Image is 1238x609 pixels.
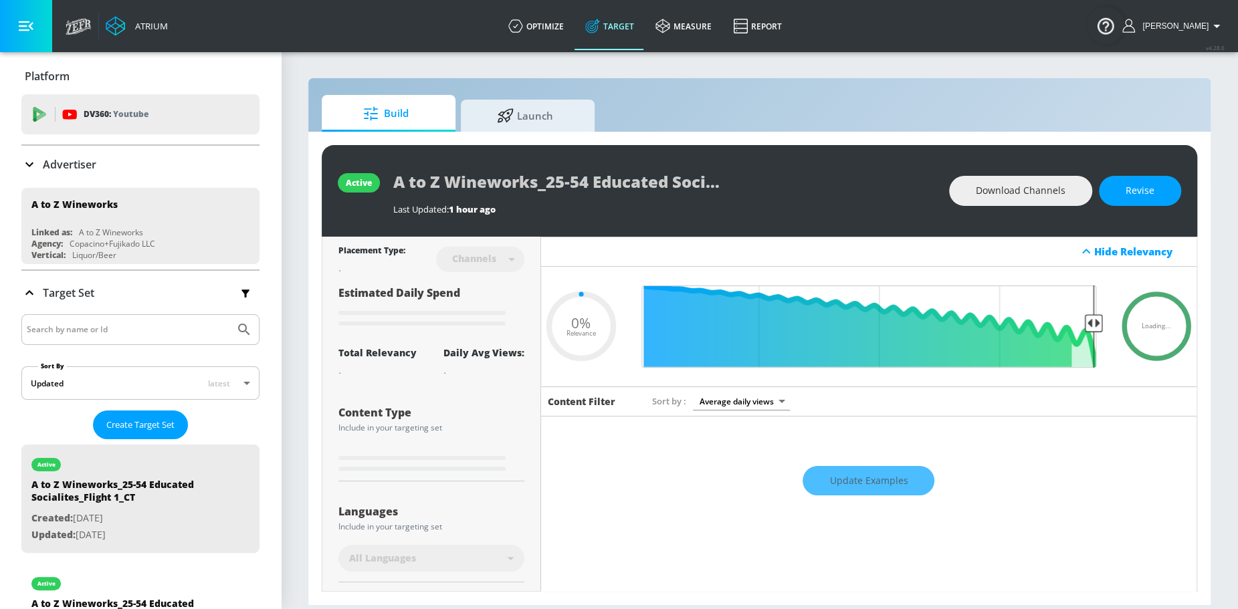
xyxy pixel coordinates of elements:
div: Estimated Daily Spend [338,285,524,330]
div: A to Z Wineworks [79,227,143,238]
div: DV360: Youtube [21,94,260,134]
button: [PERSON_NAME] [1122,18,1225,34]
a: Atrium [106,16,168,36]
div: Agency: [31,238,63,249]
span: Estimated Daily Spend [338,285,460,300]
div: Average daily views [693,392,790,410]
span: Updated: [31,528,76,541]
span: Create Target Set [106,417,175,433]
span: 1 hour ago [449,203,496,215]
div: Include in your targeting set [338,523,524,531]
div: Last Updated: [393,203,936,215]
span: Relevance [566,330,596,337]
label: Sort By [38,362,67,370]
span: Build [335,98,437,130]
div: activeA to Z Wineworks_25-54 Educated Socialites_Flight 1_CTCreated:[DATE]Updated:[DATE] [21,445,260,553]
p: Youtube [113,107,148,121]
div: Languages [338,506,524,517]
button: Download Channels [949,176,1092,206]
span: Sort by [652,395,686,407]
div: Vertical: [31,249,66,261]
div: Content Type [338,407,524,418]
span: v 4.28.0 [1206,44,1225,51]
div: Updated [31,378,64,389]
span: login as: samantha.yip@zefr.com [1137,21,1209,31]
div: Platform [21,57,260,95]
span: 0% [571,316,591,330]
input: Search by name or Id [27,321,229,338]
div: Liquor/Beer [72,249,116,261]
div: Hide Relevancy [541,237,1197,267]
button: Revise [1099,176,1181,206]
a: measure [645,2,722,50]
div: active [37,580,56,587]
span: Revise [1126,182,1154,199]
div: Atrium [130,20,168,32]
h6: Content Filter [548,395,615,408]
span: Download Channels [976,182,1065,199]
span: Loading... [1142,323,1171,330]
p: Target Set [43,285,94,300]
div: Advertiser [21,146,260,183]
div: Placement Type: [338,245,405,259]
button: Open Resource Center [1087,7,1124,44]
div: Channels [445,253,503,264]
button: Create Target Set [93,410,188,439]
div: active [346,177,372,189]
div: Include in your targeting set [338,424,524,432]
a: Report [722,2,793,50]
div: Linked as: [31,227,72,238]
div: active [37,461,56,468]
a: optimize [498,2,575,50]
div: A to Z WineworksLinked as:A to Z WineworksAgency:Copacino+Fujikado LLCVertical:Liquor/Beer [21,188,260,264]
p: DV360: [84,107,148,122]
span: latest [208,378,230,389]
p: Platform [25,69,70,84]
div: Copacino+Fujikado LLC [70,238,155,249]
span: All Languages [349,552,416,565]
p: [DATE] [31,510,219,527]
p: [DATE] [31,527,219,543]
a: Target [575,2,645,50]
div: Target Set [21,271,260,315]
div: A to Z Wineworks [31,198,118,211]
div: Total Relevancy [338,346,417,359]
p: Advertiser [43,157,96,172]
div: Daily Avg Views: [443,346,524,359]
span: Created: [31,511,73,524]
div: A to Z Wineworks_25-54 Educated Socialites_Flight 1_CT [31,478,219,510]
div: Hide Relevancy [1094,245,1189,258]
input: Final Threshold [635,285,1103,368]
div: All Languages [338,545,524,572]
span: Launch [474,100,576,132]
